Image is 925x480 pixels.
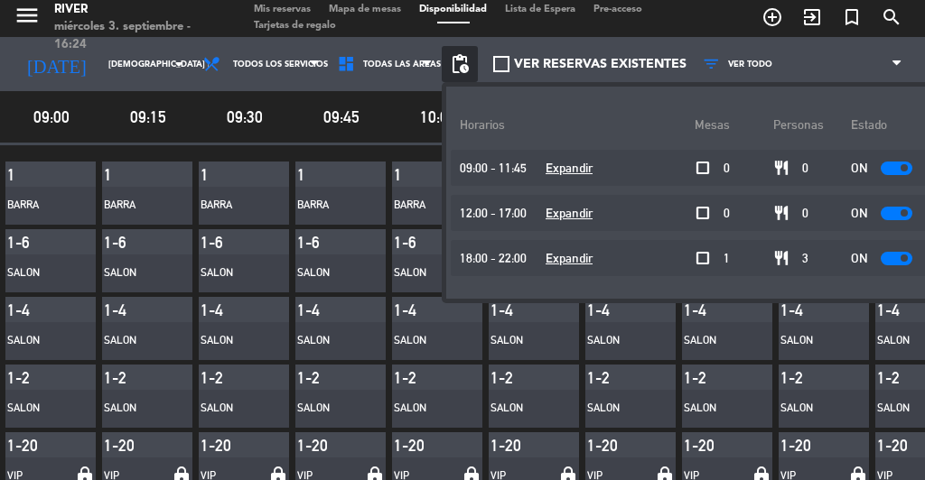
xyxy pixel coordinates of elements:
[410,5,496,14] span: Disponibilidad
[728,60,772,69] span: VER TODO
[546,206,593,220] u: Expandir
[168,53,190,75] i: arrow_drop_down
[14,2,41,35] button: menu
[491,436,536,455] div: 1-20
[546,161,593,175] u: Expandir
[695,100,773,150] div: Mesas
[394,400,457,418] div: SALON
[363,60,441,69] span: Todas las áreas
[802,158,808,179] span: 0
[201,300,246,319] div: 1-4
[245,21,345,31] span: Tarjetas de regalo
[7,264,70,282] div: SALON
[802,203,808,224] span: 0
[724,158,730,179] span: 0
[491,400,554,418] div: SALON
[724,203,730,224] span: 0
[54,18,218,53] div: miércoles 3. septiembre - 16:24
[201,233,246,252] div: 1-6
[491,368,536,387] div: 1-2
[394,197,457,215] div: BARRA
[780,436,826,455] div: 1-20
[102,104,193,130] span: 09:15
[394,165,439,184] div: 1
[877,368,922,387] div: 1-2
[587,332,650,350] div: SALON
[684,300,729,319] div: 1-4
[7,400,70,418] div: SALON
[491,300,536,319] div: 1-4
[851,158,868,179] span: ON
[773,205,790,221] span: restaurant
[7,165,52,184] div: 1
[5,104,97,130] span: 09:00
[695,160,711,176] span: check_box_outline_blank
[761,6,783,28] i: add_circle_outline
[7,332,70,350] div: SALON
[394,300,439,319] div: 1-4
[104,300,149,319] div: 1-4
[695,250,711,266] span: check_box_outline_blank
[695,205,711,221] span: check_box_outline_blank
[724,248,730,269] span: 1
[841,6,863,28] i: turned_in_not
[297,368,342,387] div: 1-2
[14,2,41,29] i: menu
[460,248,527,269] span: 18:00 - 22:00
[587,368,632,387] div: 1-2
[780,300,826,319] div: 1-4
[104,436,149,455] div: 1-20
[780,400,844,418] div: SALON
[801,6,823,28] i: exit_to_app
[245,5,320,14] span: Mis reservas
[394,233,439,252] div: 1-6
[587,400,650,418] div: SALON
[297,300,342,319] div: 1-4
[7,197,70,215] div: BARRA
[460,158,527,179] span: 09:00 - 11:45
[201,368,246,387] div: 1-2
[104,233,149,252] div: 1-6
[684,332,747,350] div: SALON
[684,368,729,387] div: 1-2
[877,300,922,319] div: 1-4
[394,436,439,455] div: 1-20
[201,436,246,455] div: 1-20
[773,250,790,266] span: restaurant
[297,400,360,418] div: SALON
[104,165,149,184] div: 1
[104,332,167,350] div: SALON
[104,368,149,387] div: 1-2
[802,248,808,269] span: 3
[493,54,687,75] label: VER RESERVAS EXISTENTES
[14,46,99,82] i: [DATE]
[394,332,457,350] div: SALON
[584,5,651,14] span: Pre-acceso
[297,332,360,350] div: SALON
[104,197,167,215] div: BARRA
[297,264,360,282] div: SALON
[201,264,264,282] div: SALON
[460,203,527,224] span: 12:00 - 17:00
[851,203,868,224] span: ON
[201,400,264,418] div: SALON
[297,436,342,455] div: 1-20
[394,264,457,282] div: SALON
[7,300,52,319] div: 1-4
[851,248,868,269] span: ON
[773,100,852,150] div: personas
[297,197,360,215] div: BARRA
[780,332,844,350] div: SALON
[7,368,52,387] div: 1-2
[460,100,695,150] div: Horarios
[684,400,747,418] div: SALON
[295,104,387,130] span: 09:45
[449,53,471,75] span: pending_actions
[780,368,826,387] div: 1-2
[684,436,729,455] div: 1-20
[233,60,328,69] span: Todos los servicios
[877,436,922,455] div: 1-20
[201,165,246,184] div: 1
[546,251,593,265] u: Expandir
[491,332,554,350] div: SALON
